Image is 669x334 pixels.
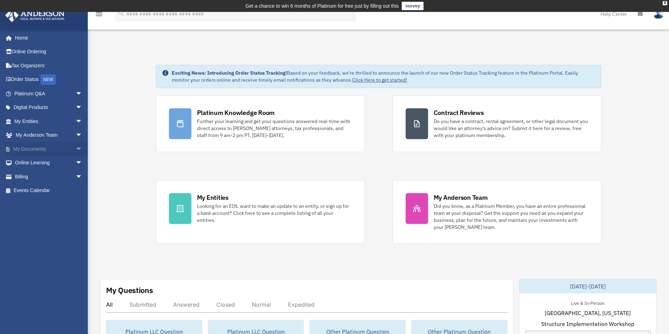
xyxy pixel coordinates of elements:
span: arrow_drop_down [76,101,90,115]
div: Platinum Knowledge Room [197,108,275,117]
a: Order StatusNEW [5,73,93,87]
div: Normal [252,301,271,308]
strong: Exciting News: Introducing Order Status Tracking! [172,70,287,76]
span: Structure Implementation Workshop [541,320,634,328]
div: Closed [216,301,235,308]
div: All [106,301,113,308]
a: Home [5,31,90,45]
div: Live & In-Person [565,299,610,306]
a: Billingarrow_drop_down [5,170,93,184]
span: arrow_drop_down [76,114,90,129]
div: close [663,1,667,5]
div: Contract Reviews [434,108,484,117]
a: My Anderson Team Did you know, as a Platinum Member, you have an entire professional team at your... [393,180,601,244]
a: Tax Organizers [5,59,93,73]
a: Platinum Knowledge Room Further your learning and get your questions answered real-time with dire... [156,95,365,152]
a: Online Ordering [5,45,93,59]
div: My Anderson Team [434,193,488,202]
a: Contract Reviews Do you have a contract, rental agreement, or other legal document you would like... [393,95,601,152]
span: arrow_drop_down [76,156,90,170]
div: Submitted [130,301,156,308]
a: Click Here to get started! [352,77,407,83]
a: survey [402,2,424,10]
span: arrow_drop_down [76,87,90,101]
a: Events Calendar [5,184,93,198]
a: Digital Productsarrow_drop_down [5,101,93,115]
img: User Pic [653,9,664,19]
a: My Entities Looking for an EIN, want to make an update to an entity, or sign up for a bank accoun... [156,180,365,244]
div: [DATE]-[DATE] [519,279,656,293]
a: My Entitiesarrow_drop_down [5,114,93,128]
span: arrow_drop_down [76,142,90,156]
div: Did you know, as a Platinum Member, you have an entire professional team at your disposal? Get th... [434,203,588,231]
div: Looking for an EIN, want to make an update to an entity, or sign up for a bank account? Click her... [197,203,352,224]
img: Anderson Advisors Platinum Portal [3,8,67,22]
div: Do you have a contract, rental agreement, or other legal document you would like an attorney's ad... [434,118,588,139]
span: arrow_drop_down [76,170,90,184]
div: My Questions [106,285,153,295]
a: My Anderson Teamarrow_drop_down [5,128,93,142]
div: My Entities [197,193,229,202]
i: menu [95,10,103,18]
div: Answered [173,301,199,308]
i: search [117,9,125,17]
a: My Documentsarrow_drop_down [5,142,93,156]
span: arrow_drop_down [76,128,90,143]
div: Based on your feedback, we're thrilled to announce the launch of our new Order Status Tracking fe... [172,69,595,83]
div: Expedited [288,301,315,308]
a: menu [95,12,103,18]
a: Platinum Q&Aarrow_drop_down [5,87,93,101]
span: [GEOGRAPHIC_DATA], [US_STATE] [545,309,631,317]
div: Further your learning and get your questions answered real-time with direct access to [PERSON_NAM... [197,118,352,139]
div: NEW [40,74,56,85]
a: Online Learningarrow_drop_down [5,156,93,170]
div: Get a chance to win 6 months of Platinum for free just by filling out this [245,2,399,10]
